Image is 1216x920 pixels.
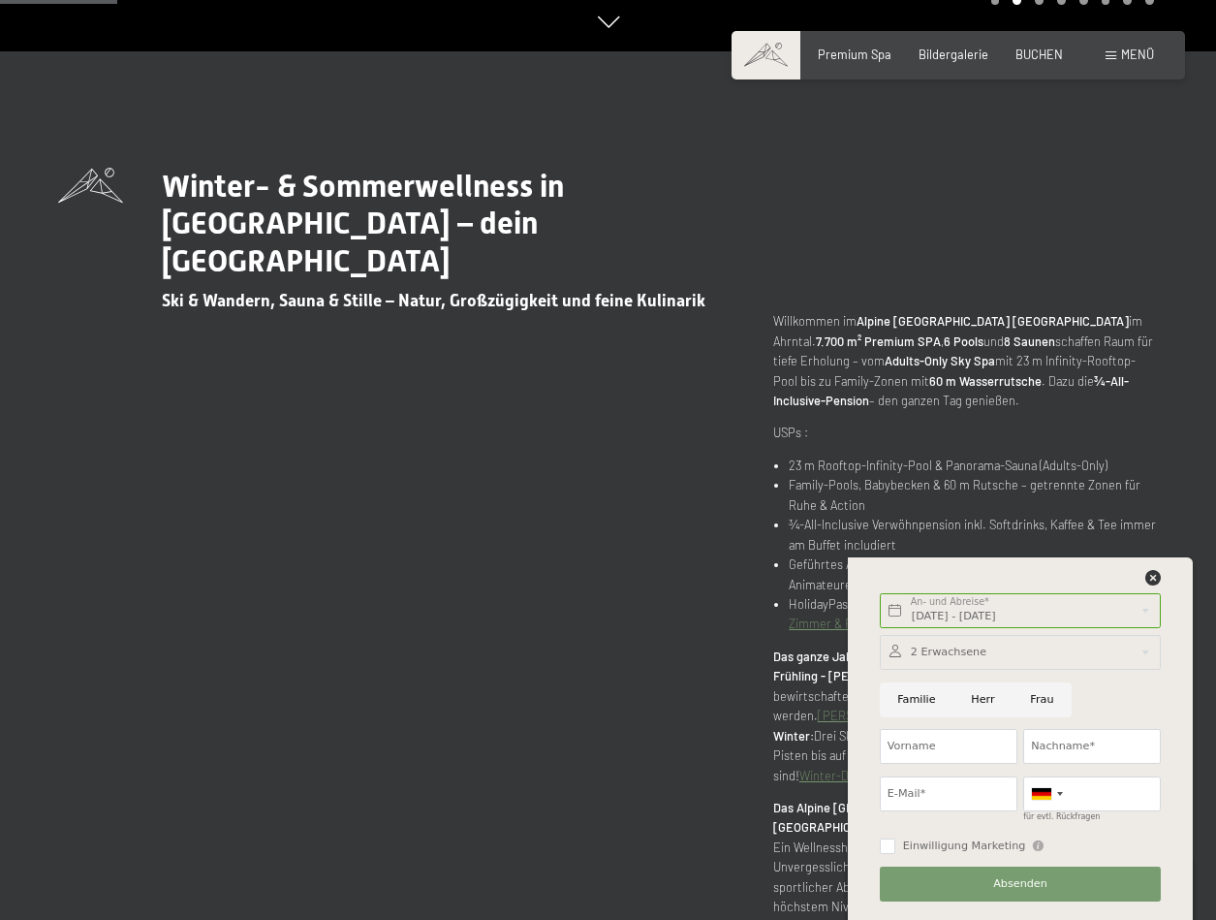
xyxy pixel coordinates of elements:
span: Einwilligung Marketing [903,839,1026,854]
li: 23 m Rooftop-Infinity-Pool & Panorama-Sauna (Adults-Only) [789,456,1158,475]
label: für evtl. Rückfragen [1023,812,1100,821]
li: ¾-All-Inclusive Verwöhnpension inkl. Softdrinks, Kaffee & Tee immer am Buffet includiert [789,515,1158,555]
a: Premium Spa [818,47,891,62]
strong: Alpine [GEOGRAPHIC_DATA] [GEOGRAPHIC_DATA] [857,313,1129,329]
span: Menü [1121,47,1154,62]
li: HolidayPass: Alle Busse & Zug kostenlos in [GEOGRAPHIC_DATA] | [789,594,1158,634]
strong: Das Alpine [GEOGRAPHIC_DATA] Schwarzenstein im [GEOGRAPHIC_DATA] – [GEOGRAPHIC_DATA]: [773,800,1058,835]
strong: 60 m Wasserrutsche [929,373,1042,389]
p: Ein Wellnesshotel der Extraklasse, das keine Wünsche offen lässt. Unvergessliche Urlaubstage voll... [773,798,1158,917]
strong: 8 Saunen [1004,333,1055,349]
button: Absenden [880,867,1161,902]
p: USPs : [773,423,1158,442]
a: Zimmer & Preise ansehen [789,616,928,631]
span: Ski & Wandern, Sauna & Stille – Natur, Großzügigkeit und feine Kulinarik [162,291,705,310]
p: Willkommen im im Ahrntal. , und schaffen Raum für tiefe Erholung – vom mit 23 m Infinity-Rooftop-... [773,311,1158,410]
a: Bildergalerie [919,47,988,62]
strong: 6 Pools [944,333,983,349]
strong: Winter: [773,728,814,744]
strong: 7.700 m² Premium SPA [816,333,941,349]
li: Geführtes Aktiv-Programm das ganze Jahr über mit unseren Animateuren [789,555,1158,594]
li: Family-Pools, Babybecken & 60 m Rutsche – getrennte Zonen für Ruhe & Action [789,475,1158,515]
a: BUCHEN [1015,47,1063,62]
div: Germany (Deutschland): +49 [1024,777,1069,810]
a: Winter-Deal sichern · [799,768,914,783]
p: Über 80 bewirtschaftete Almen und Hütten warten darauf, von Ihnen erobert zu werden. Drei Skigebi... [773,647,1158,785]
strong: Frühling - [PERSON_NAME] - [PERSON_NAME]: [773,668,1035,683]
span: Absenden [993,876,1047,892]
a: [PERSON_NAME]-Deal sichern [818,708,983,723]
strong: Adults-Only Sky Spa [885,353,995,368]
strong: Das ganze Jahr geöffnet – und jeder Moment ein Erlebnis! [773,649,1090,664]
span: Winter- & Sommerwellness in [GEOGRAPHIC_DATA] – dein [GEOGRAPHIC_DATA] [162,168,564,279]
